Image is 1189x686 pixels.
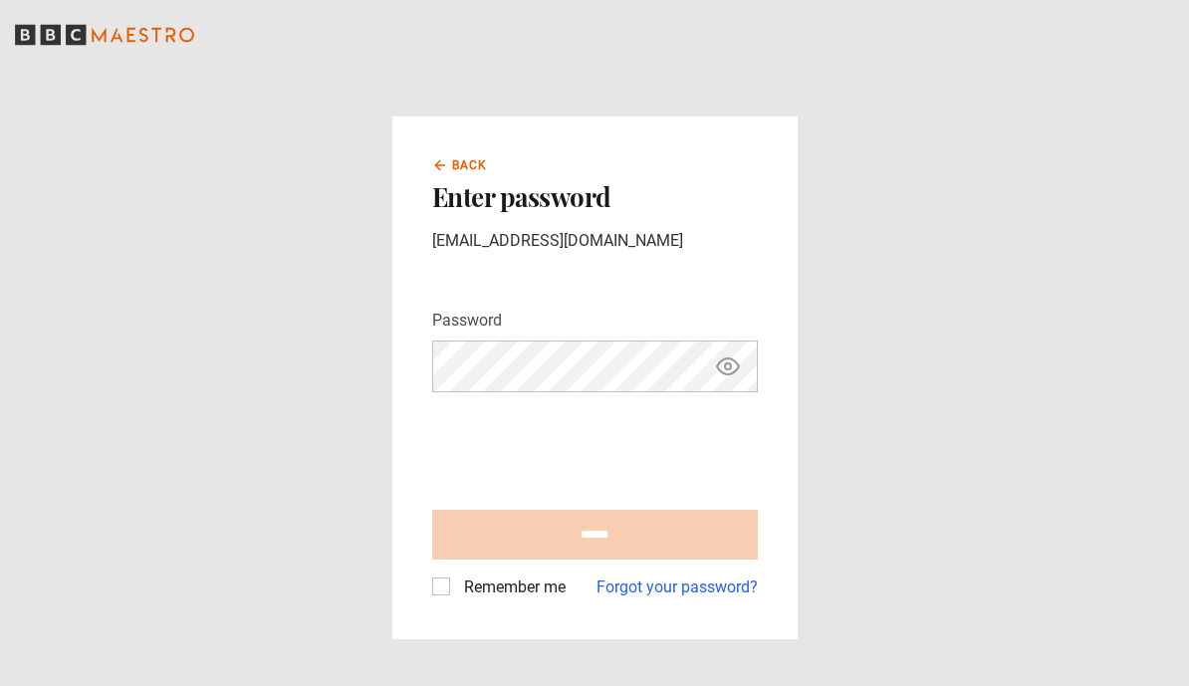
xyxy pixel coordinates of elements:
h2: Enter password [432,182,758,212]
button: Show password [711,349,745,384]
label: Password [432,309,502,333]
svg: BBC Maestro [15,20,194,50]
span: Back [452,156,488,174]
p: [EMAIL_ADDRESS][DOMAIN_NAME] [432,229,758,253]
iframe: reCAPTCHA [432,408,735,486]
a: Forgot your password? [596,575,758,599]
label: Remember me [456,575,566,599]
a: Back [432,156,488,174]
